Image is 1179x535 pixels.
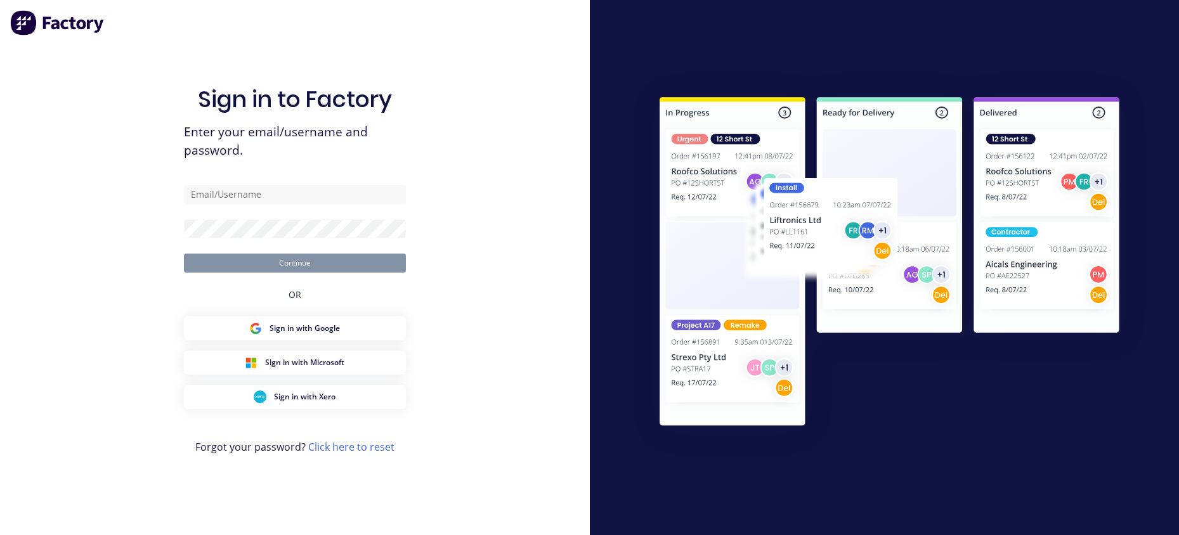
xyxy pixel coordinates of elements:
[245,356,257,369] img: Microsoft Sign in
[184,351,406,375] button: Microsoft Sign inSign in with Microsoft
[198,86,392,113] h1: Sign in to Factory
[184,316,406,340] button: Google Sign inSign in with Google
[184,123,406,160] span: Enter your email/username and password.
[184,385,406,409] button: Xero Sign inSign in with Xero
[10,10,105,35] img: Factory
[195,439,394,454] span: Forgot your password?
[249,322,262,335] img: Google Sign in
[632,72,1147,456] img: Sign in
[274,391,335,403] span: Sign in with Xero
[270,323,340,334] span: Sign in with Google
[184,185,406,204] input: Email/Username
[254,390,266,403] img: Xero Sign in
[289,273,301,316] div: OR
[308,440,394,454] a: Click here to reset
[265,357,344,368] span: Sign in with Microsoft
[184,254,406,273] button: Continue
